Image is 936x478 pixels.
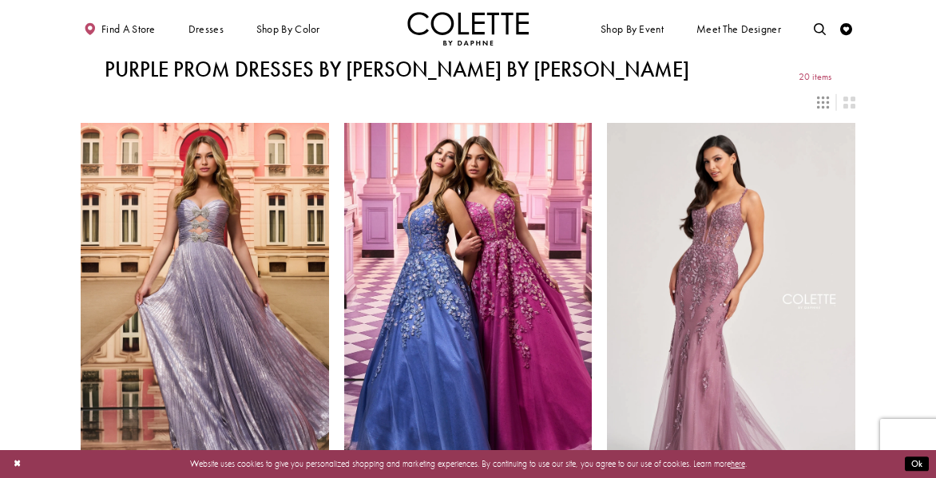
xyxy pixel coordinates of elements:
div: Layout Controls [73,89,863,115]
span: Dresses [185,12,227,45]
a: Check Wishlist [837,12,855,45]
p: Website uses cookies to give you personalized shopping and marketing experiences. By continuing t... [87,456,849,472]
a: Find a store [81,12,158,45]
span: Meet the designer [696,23,781,35]
a: Visit Home Page [407,12,529,45]
button: Submit Dialog [905,456,929,472]
span: Find a store [101,23,156,35]
span: 20 items [799,72,831,82]
button: Close Dialog [7,453,27,475]
span: Shop By Event [597,12,666,45]
span: Shop by color [256,23,320,35]
img: Colette by Daphne [407,12,529,45]
span: Dresses [188,23,224,35]
a: Meet the designer [693,12,784,45]
span: Switch layout to 3 columns [817,97,829,109]
a: Toggle search [811,12,829,45]
span: Switch layout to 2 columns [843,97,855,109]
h1: Purple Prom Dresses by [PERSON_NAME] by [PERSON_NAME] [105,57,689,81]
a: here [731,458,745,469]
span: Shop By Event [601,23,664,35]
span: Shop by color [253,12,323,45]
